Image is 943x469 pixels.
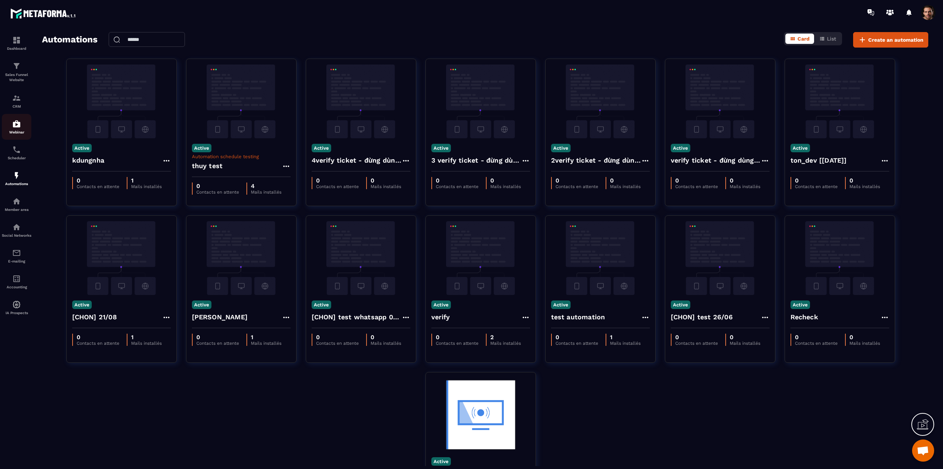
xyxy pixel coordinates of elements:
p: Automations [2,182,31,186]
button: Create an automation [853,32,928,48]
p: Sales Funnel Website [2,72,31,83]
p: Mails installés [251,341,281,346]
p: Active [671,300,690,309]
h4: 2verify ticket - đừng dùng please - Copy [551,155,641,166]
img: scheduler [12,145,21,154]
img: accountant [12,274,21,283]
p: 0 [316,334,359,341]
p: 0 [730,334,760,341]
p: Scheduler [2,156,31,160]
p: IA Prospects [2,311,31,315]
h4: ton_dev [[DATE]] [790,155,847,166]
p: Mails installés [730,341,760,346]
p: Mails installés [490,184,521,189]
img: automations [12,300,21,309]
span: Card [797,36,810,42]
p: Contacts en attente [77,341,119,346]
p: Contacts en attente [555,341,598,346]
p: 0 [371,177,401,184]
img: automation-background [192,65,291,138]
img: formation [12,94,21,103]
p: Contacts en attente [795,341,838,346]
img: automation-background [671,65,770,138]
div: Mở cuộc trò chuyện [912,440,934,462]
img: automation-background [790,221,889,295]
h4: verify [431,312,450,322]
img: automation-background [431,221,530,295]
a: formationformationCRM [2,88,31,114]
p: 0 [675,177,718,184]
a: automationsautomationsWebinar [2,114,31,140]
img: automation-background [312,65,410,138]
p: Contacts en attente [316,341,359,346]
img: logo [10,7,77,20]
button: List [815,34,841,44]
img: automation-background [790,65,889,138]
p: Active [431,300,451,309]
a: formationformationSales Funnel Website [2,56,31,88]
p: Active [312,144,331,152]
p: 0 [610,177,641,184]
img: email [12,249,21,257]
h4: 4verify ticket - đừng dùng please - Copy [312,155,402,166]
p: 0 [490,177,521,184]
p: Mails installés [251,190,281,195]
p: 1 [131,177,162,184]
p: CRM [2,104,31,108]
p: 0 [196,334,239,341]
p: 0 [77,334,119,341]
img: automation-background [431,65,530,138]
p: Social Networks [2,233,31,237]
p: 2 [490,334,521,341]
a: schedulerschedulerScheduler [2,140,31,166]
p: Mails installés [849,341,880,346]
p: Contacts en attente [196,190,239,195]
h4: [CHON] test 26/06 [671,312,733,322]
p: 0 [849,177,880,184]
h2: Automations [42,32,98,48]
h4: verify ticket - đừng dùng please [671,155,761,166]
p: Mails installés [371,184,401,189]
p: 0 [795,334,838,341]
p: Mails installés [371,341,401,346]
img: automation-background [551,65,650,138]
p: Mails installés [849,184,880,189]
p: Contacts en attente [316,184,359,189]
p: Active [192,300,211,309]
p: 0 [77,177,119,184]
img: automation-background [72,65,171,138]
img: social-network [12,223,21,232]
p: Webinar [2,130,31,134]
p: Mails installés [610,184,641,189]
button: Card [785,34,814,44]
p: Accounting [2,285,31,289]
span: Create an automation [868,36,923,44]
p: Active [72,300,92,309]
p: 0 [555,177,598,184]
p: Mails installés [490,341,521,346]
p: 0 [371,334,401,341]
p: Contacts en attente [77,184,119,189]
p: Contacts en attente [795,184,838,189]
h4: Recheck [790,312,818,322]
h4: test automation [551,312,605,322]
span: List [827,36,836,42]
img: automations [12,119,21,128]
p: 0 [795,177,838,184]
p: Mails installés [131,184,162,189]
p: 1 [610,334,641,341]
p: E-mailing [2,259,31,263]
img: automation-background [671,221,770,295]
a: emailemailE-mailing [2,243,31,269]
p: Contacts en attente [555,184,598,189]
p: Mails installés [131,341,162,346]
p: Active [72,144,92,152]
p: Mails installés [730,184,760,189]
h4: [CHON] test whatsapp 02/07 [312,312,402,322]
p: 0 [196,183,239,190]
img: automations [12,171,21,180]
p: Mails installés [610,341,641,346]
p: Contacts en attente [436,341,478,346]
img: automation-background [192,221,291,295]
a: social-networksocial-networkSocial Networks [2,217,31,243]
